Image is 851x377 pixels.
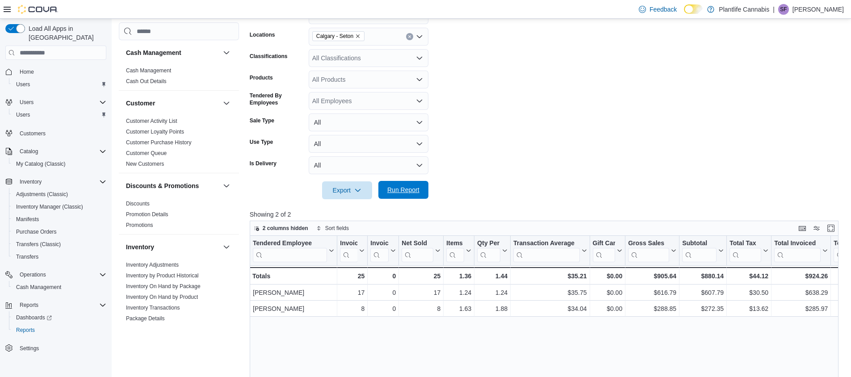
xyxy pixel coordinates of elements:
div: [PERSON_NAME] [253,287,334,298]
span: Reports [16,300,106,310]
a: Users [13,79,34,90]
button: Users [9,109,110,121]
button: Cash Management [9,281,110,293]
div: $34.04 [513,303,587,314]
span: Inventory [20,178,42,185]
a: Customer Queue [126,150,167,156]
a: Inventory On Hand by Product [126,294,198,300]
span: Catalog [16,146,106,157]
h3: Inventory [126,243,154,251]
h3: Customer [126,99,155,108]
span: Reports [20,302,38,309]
div: 8 [402,303,440,314]
button: Export [322,181,372,199]
div: $0.00 [592,271,622,281]
div: $13.62 [729,303,768,314]
button: Invoices Ref [370,239,396,262]
div: 8 [340,303,365,314]
button: Inventory [221,242,232,252]
a: Adjustments (Classic) [13,189,71,200]
button: Operations [16,269,50,280]
p: | [773,4,775,15]
p: [PERSON_NAME] [792,4,844,15]
h3: Discounts & Promotions [126,181,199,190]
button: Settings [2,342,110,355]
span: Cash Management [16,284,61,291]
a: My Catalog (Classic) [13,159,69,169]
div: Invoices Ref [370,239,389,262]
input: Dark Mode [684,4,703,14]
span: Inventory Manager (Classic) [16,203,83,210]
button: Catalog [16,146,42,157]
p: Showing 2 of 2 [250,210,845,219]
span: Users [13,109,106,120]
div: Subtotal [682,239,717,262]
div: Gift Card Sales [592,239,615,262]
button: Reports [2,299,110,311]
div: [PERSON_NAME] [253,303,334,314]
button: Transfers [9,251,110,263]
span: Dashboards [16,314,52,321]
button: Gift Cards [592,239,622,262]
div: 1.24 [477,287,507,298]
div: $924.26 [774,271,828,281]
span: Purchase Orders [16,228,57,235]
button: Total Tax [729,239,768,262]
button: My Catalog (Classic) [9,158,110,170]
div: Cash Management [119,65,239,90]
span: Inventory by Product Historical [126,272,199,279]
span: Customer Purchase History [126,139,192,146]
div: Total Invoiced [774,239,821,262]
button: Sort fields [313,223,352,234]
span: Home [20,68,34,75]
button: Discounts & Promotions [126,181,219,190]
label: Sale Type [250,117,274,124]
label: Is Delivery [250,160,277,167]
button: Inventory [16,176,45,187]
span: Cash Management [126,67,171,74]
div: $616.79 [628,287,676,298]
button: Open list of options [416,97,423,105]
span: Inventory Transactions [126,304,180,311]
button: Transfers (Classic) [9,238,110,251]
span: Settings [16,343,106,354]
div: Invoices Sold [340,239,357,262]
button: Customer [126,99,219,108]
span: Load All Apps in [GEOGRAPHIC_DATA] [25,24,106,42]
button: Reports [9,324,110,336]
button: Purchase Orders [9,226,110,238]
div: $35.21 [513,271,587,281]
button: Customers [2,126,110,139]
a: Reports [13,325,38,335]
div: $905.64 [628,271,676,281]
div: Total Invoiced [774,239,821,248]
button: Open list of options [416,54,423,62]
span: Catalog [20,148,38,155]
button: Clear input [406,33,413,40]
div: Gross Sales [628,239,669,248]
a: Cash Out Details [126,78,167,84]
a: Manifests [13,214,42,225]
div: Net Sold [402,239,433,248]
button: All [309,156,428,174]
span: Discounts [126,200,150,207]
a: Inventory Adjustments [126,262,179,268]
div: Customer [119,116,239,173]
a: Cash Management [13,282,65,293]
span: Export [327,181,367,199]
div: Tendered Employee [253,239,327,262]
button: Inventory [2,176,110,188]
span: Adjustments (Classic) [16,191,68,198]
span: Reports [13,325,106,335]
div: Total Tax [729,239,761,248]
button: All [309,113,428,131]
a: Purchase Orders [13,226,60,237]
span: Transfers [13,251,106,262]
button: Discounts & Promotions [221,180,232,191]
div: 0 [370,271,396,281]
button: Transaction Average [513,239,587,262]
label: Classifications [250,53,288,60]
button: Users [9,78,110,91]
span: My Catalog (Classic) [13,159,106,169]
div: 0 [370,287,396,298]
